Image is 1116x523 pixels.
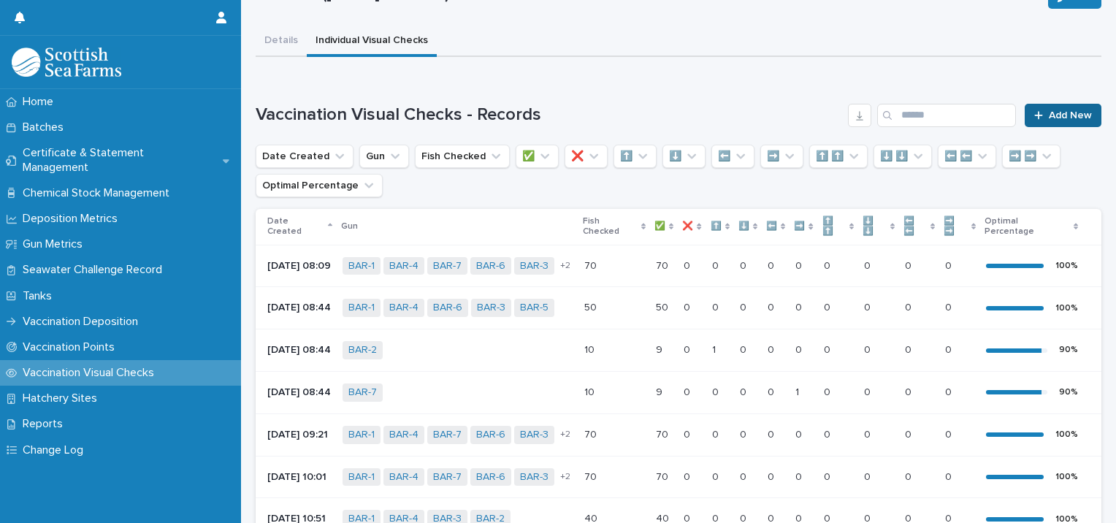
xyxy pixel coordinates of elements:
[1049,110,1092,121] span: Add New
[520,302,549,314] a: BAR-5
[684,383,693,399] p: 0
[945,383,955,399] p: 0
[654,218,665,234] p: ✅
[516,145,559,168] button: ✅
[768,257,777,272] p: 0
[256,287,1101,329] tr: [DATE] 08:44BAR-1 BAR-4 BAR-6 BAR-3 BAR-5 5050 5050 00 00 00 00 00 00 00 00 00 100%
[560,430,570,439] span: + 2
[795,299,805,314] p: 0
[903,213,927,240] p: ⬅️ ⬅️
[267,213,324,240] p: Date Created
[824,341,833,356] p: 0
[824,426,833,441] p: 0
[712,299,722,314] p: 0
[584,299,600,314] p: 50
[864,341,874,356] p: 0
[17,392,109,405] p: Hatchery Sites
[740,257,749,272] p: 0
[267,429,331,441] p: [DATE] 09:21
[877,104,1016,127] input: Search
[17,417,74,431] p: Reports
[17,186,181,200] p: Chemical Stock Management
[682,218,693,234] p: ❌
[348,344,377,356] a: BAR-2
[341,218,358,234] p: Gun
[712,426,722,441] p: 0
[584,426,600,441] p: 70
[433,471,462,484] a: BAR-7
[17,212,129,226] p: Deposition Metrics
[348,260,375,272] a: BAR-1
[795,468,805,484] p: 0
[1055,303,1078,313] div: 100 %
[824,257,833,272] p: 0
[267,260,331,272] p: [DATE] 08:09
[656,426,671,441] p: 70
[433,429,462,441] a: BAR-7
[768,383,777,399] p: 0
[795,257,805,272] p: 0
[809,145,868,168] button: ⬆️ ⬆️
[348,429,375,441] a: BAR-1
[740,468,749,484] p: 0
[945,299,955,314] p: 0
[17,263,174,277] p: Seawater Challenge Record
[864,299,874,314] p: 0
[256,145,353,168] button: Date Created
[1002,145,1060,168] button: ➡️ ➡️
[874,145,932,168] button: ⬇️ ⬇️
[711,145,754,168] button: ⬅️
[740,426,749,441] p: 0
[348,386,377,399] a: BAR-7
[267,386,331,399] p: [DATE] 08:44
[1055,430,1078,440] div: 100 %
[256,371,1101,413] tr: [DATE] 08:44BAR-7 1010 99 00 00 00 00 11 00 00 00 00 90%
[267,302,331,314] p: [DATE] 08:44
[768,426,777,441] p: 0
[768,341,777,356] p: 0
[256,413,1101,456] tr: [DATE] 09:21BAR-1 BAR-4 BAR-7 BAR-6 BAR-3 +27070 7070 00 00 00 00 00 00 00 00 00 100%
[256,26,307,57] button: Details
[584,383,597,399] p: 10
[256,174,383,197] button: Optimal Percentage
[415,145,510,168] button: Fish Checked
[389,429,418,441] a: BAR-4
[17,146,223,174] p: Certificate & Statement Management
[267,471,331,484] p: [DATE] 10:01
[560,261,570,270] span: + 2
[945,468,955,484] p: 0
[477,302,505,314] a: BAR-3
[740,383,749,399] p: 0
[256,245,1101,287] tr: [DATE] 08:09BAR-1 BAR-4 BAR-7 BAR-6 BAR-3 +27070 7070 00 00 00 00 00 00 00 00 00 100%
[768,299,777,314] p: 0
[656,468,671,484] p: 70
[17,289,64,303] p: Tanks
[520,260,549,272] a: BAR-3
[614,145,657,168] button: ⬆️
[565,145,608,168] button: ❌
[267,344,331,356] p: [DATE] 08:44
[656,383,665,399] p: 9
[684,257,693,272] p: 0
[795,383,802,399] p: 1
[348,471,375,484] a: BAR-1
[905,341,914,356] p: 0
[476,429,505,441] a: BAR-6
[1059,387,1078,397] div: 90 %
[740,341,749,356] p: 0
[17,315,150,329] p: Vaccination Deposition
[864,426,874,441] p: 0
[684,341,693,356] p: 0
[905,426,914,441] p: 0
[712,257,722,272] p: 0
[256,456,1101,498] tr: [DATE] 10:01BAR-1 BAR-4 BAR-7 BAR-6 BAR-3 +27070 7070 00 00 00 00 00 00 00 00 00 100%
[760,145,803,168] button: ➡️
[711,218,722,234] p: ⬆️
[684,426,693,441] p: 0
[583,213,638,240] p: Fish Checked
[945,257,955,272] p: 0
[656,341,665,356] p: 9
[656,257,671,272] p: 70
[307,26,437,57] button: Individual Visual Checks
[17,237,94,251] p: Gun Metrics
